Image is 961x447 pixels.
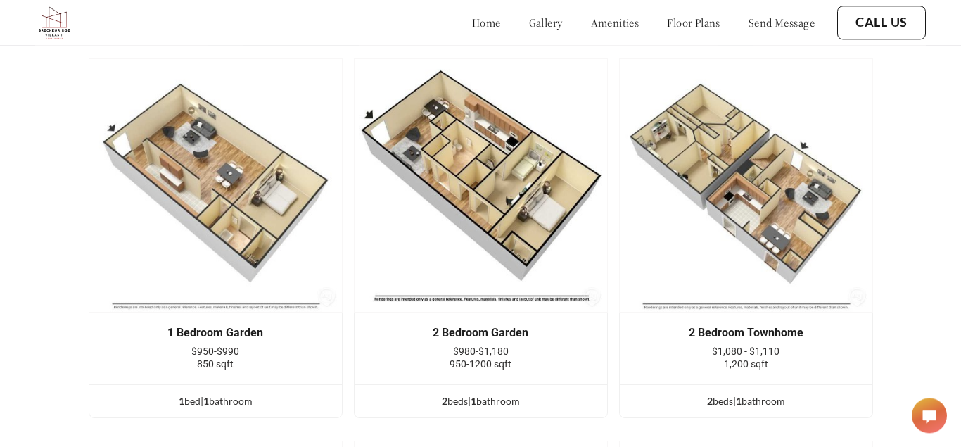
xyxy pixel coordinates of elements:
[453,346,509,357] span: $980-$1,180
[724,358,768,370] span: 1,200 sqft
[529,15,563,30] a: gallery
[179,395,184,407] span: 1
[442,395,447,407] span: 2
[641,327,851,339] div: 2 Bedroom Townhome
[450,358,511,370] span: 950-1200 sqft
[191,346,239,357] span: $950-$990
[376,327,586,339] div: 2 Bedroom Garden
[620,394,872,409] div: bed s | bathroom
[591,15,639,30] a: amenities
[354,58,608,313] img: example
[35,4,73,42] img: bv2_logo.png
[712,346,779,357] span: $1,080 - $1,110
[619,58,873,313] img: example
[855,15,908,30] a: Call Us
[837,6,926,39] button: Call Us
[749,15,815,30] a: send message
[707,395,713,407] span: 2
[472,15,501,30] a: home
[110,327,321,339] div: 1 Bedroom Garden
[736,395,742,407] span: 1
[471,395,476,407] span: 1
[203,395,209,407] span: 1
[355,394,607,409] div: bed s | bathroom
[667,15,720,30] a: floor plans
[89,58,343,313] img: example
[197,358,234,370] span: 850 sqft
[89,394,342,409] div: bed | bathroom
